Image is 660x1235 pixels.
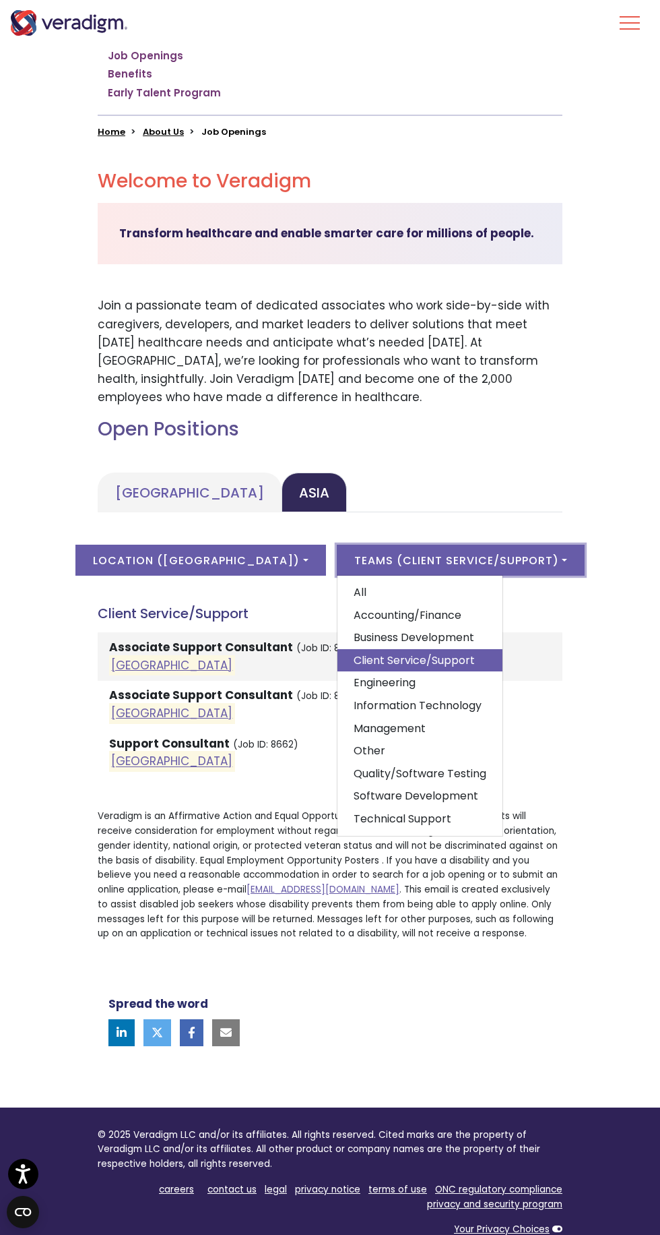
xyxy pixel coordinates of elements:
[111,657,232,673] a: [GEOGRAPHIC_DATA]
[109,639,293,655] strong: Associate Support Consultant
[337,671,502,694] a: Engineering
[337,785,502,808] a: Software Development
[435,1183,562,1196] a: ONC regulatory compliance
[337,762,502,785] a: Quality/Software Testing
[98,473,282,512] a: [GEOGRAPHIC_DATA]
[295,1183,360,1196] a: privacy notice
[296,642,362,655] small: (Job ID: 8453)
[337,581,502,604] a: All
[265,1183,287,1196] a: legal
[111,754,232,770] a: [GEOGRAPHIC_DATA]
[282,473,347,512] a: Asia
[108,49,183,63] a: Job Openings
[337,545,585,576] button: Teams (Client Service/Support)
[246,883,399,896] a: [EMAIL_ADDRESS][DOMAIN_NAME]
[233,738,298,751] small: (Job ID: 8662)
[98,170,562,193] h2: Welcome to Veradigm
[159,1183,194,1196] a: careers
[427,1198,562,1211] a: privacy and security program
[296,690,362,702] small: (Job ID: 8524)
[98,125,125,138] a: Home
[337,717,502,740] a: Management
[108,996,208,1012] strong: Spread the word
[111,705,232,721] a: [GEOGRAPHIC_DATA]
[337,808,502,831] a: Technical Support
[337,626,502,649] a: Business Development
[119,225,534,241] strong: Transform healthcare and enable smarter care for millions of people.
[98,605,562,622] h4: Client Service/Support
[337,740,502,762] a: Other
[98,1128,562,1172] p: © 2025 Veradigm LLC and/or its affiliates. All rights reserved. Cited marks are the property of V...
[109,735,230,752] strong: Support Consultant
[620,5,640,40] button: Toggle Navigation Menu
[337,604,502,627] a: Accounting/Finance
[337,694,502,717] a: Information Technology
[337,649,502,672] a: Client Service/Support
[368,1183,427,1196] a: terms of use
[143,125,184,138] a: About Us
[10,10,128,36] img: Veradigm logo
[98,297,562,406] p: Join a passionate team of dedicated associates who work side-by-side with caregivers, developers,...
[109,687,293,703] strong: Associate Support Consultant
[108,67,152,81] a: Benefits
[207,1183,257,1196] a: contact us
[98,418,562,441] h2: Open Positions
[98,809,562,941] p: Veradigm is an Affirmative Action and Equal Opportunity Employer. All qualified applicants will r...
[7,1196,39,1228] button: Open CMP widget
[108,86,221,100] a: Early Talent Program
[75,545,325,576] button: Location ([GEOGRAPHIC_DATA])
